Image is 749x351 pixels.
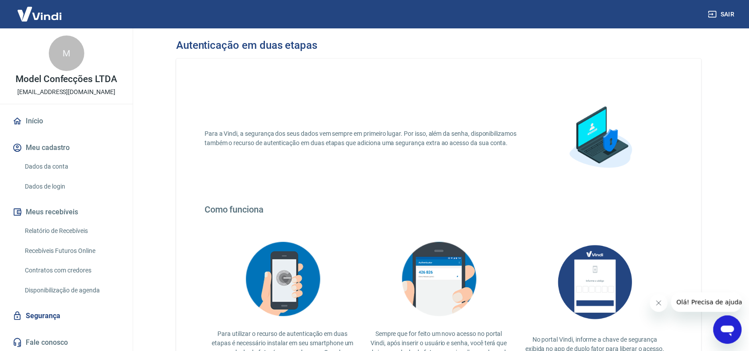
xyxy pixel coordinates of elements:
[5,6,75,13] span: Olá! Precisa de ajuda?
[205,129,528,148] p: Para a Vindi, a segurança dos seus dados vem sempre em primeiro lugar. Por isso, além da senha, d...
[706,6,738,23] button: Sair
[21,222,122,240] a: Relatório de Recebíveis
[16,75,117,84] p: Model Confecções LTDA
[556,94,645,183] img: explication-mfa1.88a31355a892c34851cc.png
[21,158,122,176] a: Dados da conta
[11,111,122,131] a: Início
[650,294,668,312] iframe: Fechar mensagem
[394,236,483,322] img: explication-mfa3.c449ef126faf1c3e3bb9.png
[21,177,122,196] a: Dados de login
[551,236,639,328] img: AUbNX1O5CQAAAABJRU5ErkJggg==
[21,242,122,260] a: Recebíveis Futuros Online
[21,281,122,300] a: Disponibilização de agenda
[11,0,68,28] img: Vindi
[11,202,122,222] button: Meus recebíveis
[671,292,742,312] iframe: Mensagem da empresa
[11,306,122,326] a: Segurança
[11,138,122,158] button: Meu cadastro
[21,261,122,280] a: Contratos com credores
[176,39,317,51] h3: Autenticação em duas etapas
[714,316,742,344] iframe: Botão para abrir a janela de mensagens
[17,87,115,97] p: [EMAIL_ADDRESS][DOMAIN_NAME]
[238,236,327,322] img: explication-mfa2.908d58f25590a47144d3.png
[49,35,84,71] div: M
[205,204,673,215] h4: Como funciona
